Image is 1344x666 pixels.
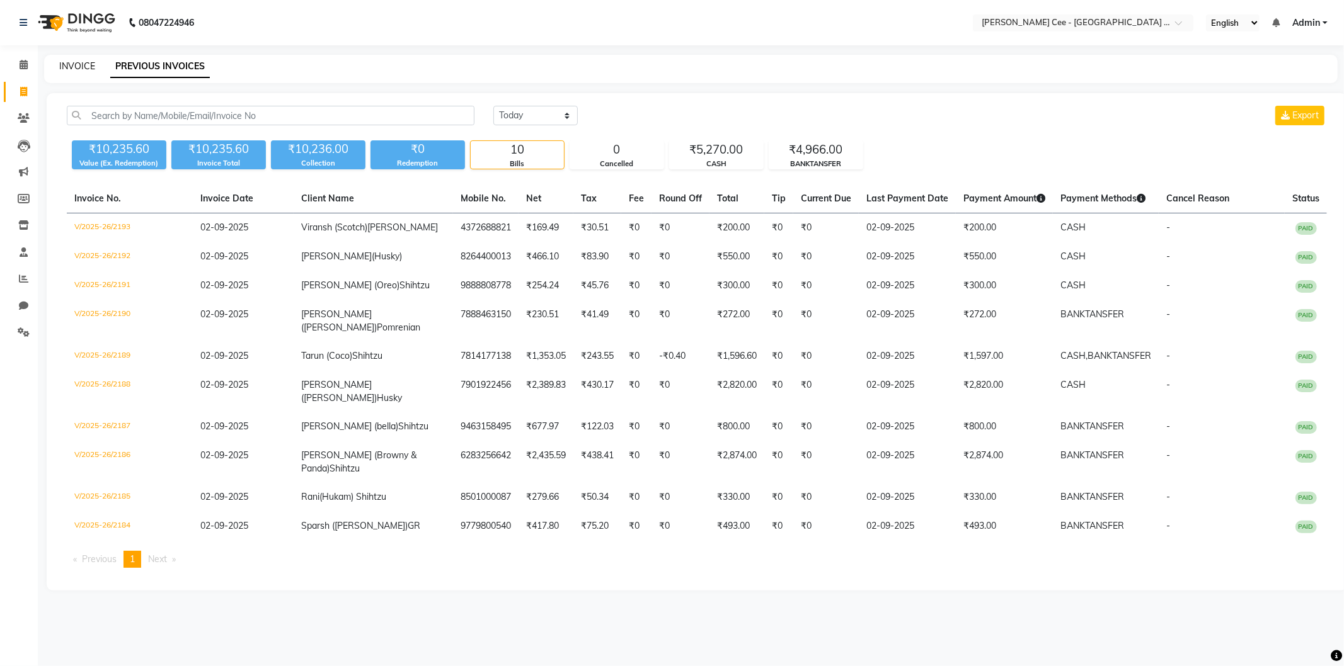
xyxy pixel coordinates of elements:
span: 02-09-2025 [200,520,248,531]
span: Total [717,193,738,204]
td: V/2025-26/2185 [67,483,193,512]
span: [PERSON_NAME] (Oreo) [301,279,399,291]
span: (Husky) [372,251,402,262]
span: Rani [301,491,319,502]
td: ₹0 [793,512,859,541]
td: V/2025-26/2189 [67,342,193,371]
td: 02-09-2025 [859,412,956,441]
td: 8264400013 [453,242,519,271]
td: ₹0 [793,412,859,441]
td: ₹0 [652,213,709,243]
td: ₹0 [793,441,859,483]
div: ₹5,270.00 [670,141,763,159]
td: 4372688821 [453,213,519,243]
span: 02-09-2025 [200,308,248,320]
input: Search by Name/Mobile/Email/Invoice No [67,106,474,125]
td: ₹0 [764,300,793,342]
td: ₹2,874.00 [709,441,764,483]
td: ₹0 [621,213,652,243]
td: ₹0 [793,483,859,512]
span: - [1166,222,1170,233]
td: 02-09-2025 [859,213,956,243]
div: ₹0 [370,140,465,158]
span: [PERSON_NAME] [367,222,438,233]
span: BANKTANSFER [1060,449,1124,461]
b: 08047224946 [139,5,194,40]
span: PAID [1295,309,1317,322]
span: 02-09-2025 [200,279,248,291]
span: PAID [1295,521,1317,533]
span: PAID [1295,450,1317,463]
td: ₹0 [764,213,793,243]
span: PAID [1295,380,1317,392]
td: ₹300.00 [709,271,764,300]
span: PAID [1295,421,1317,434]
span: [PERSON_NAME] [301,251,372,262]
div: Cancelled [570,159,663,169]
div: ₹10,235.60 [171,140,266,158]
td: ₹0 [621,271,652,300]
td: ₹1,596.60 [709,342,764,371]
span: CASH [1060,222,1086,233]
td: ₹0 [764,441,793,483]
td: ₹0 [621,342,652,371]
td: ₹0 [621,242,652,271]
span: PAID [1295,351,1317,363]
span: 02-09-2025 [200,251,248,262]
td: 02-09-2025 [859,483,956,512]
div: CASH [670,159,763,169]
td: ₹254.24 [519,271,573,300]
td: ₹0 [621,512,652,541]
div: BANKTANSFER [769,159,863,169]
div: ₹10,235.60 [72,140,166,158]
div: Value (Ex. Redemption) [72,158,166,169]
td: ₹0 [764,412,793,441]
span: - [1166,379,1170,390]
span: GR [408,520,420,531]
td: ₹0 [793,342,859,371]
td: ₹0 [764,271,793,300]
td: -₹0.40 [652,342,709,371]
td: ₹272.00 [709,300,764,342]
td: V/2025-26/2191 [67,271,193,300]
span: - [1166,449,1170,461]
span: PAID [1295,492,1317,504]
td: 02-09-2025 [859,441,956,483]
span: - [1166,420,1170,432]
td: 7888463150 [453,300,519,342]
span: Mobile No. [461,193,506,204]
td: ₹677.97 [519,412,573,441]
span: CASH, [1060,350,1088,361]
td: ₹800.00 [709,412,764,441]
a: PREVIOUS INVOICES [110,55,210,78]
td: ₹0 [621,371,652,412]
td: ₹41.49 [573,300,621,342]
span: Shihtzu [398,420,428,432]
td: V/2025-26/2186 [67,441,193,483]
span: PAID [1295,222,1317,235]
td: ₹45.76 [573,271,621,300]
span: - [1166,308,1170,320]
td: ₹230.51 [519,300,573,342]
span: Viransh (Scotch) [301,222,367,233]
span: Sparsh ([PERSON_NAME]) [301,520,408,531]
td: ₹2,435.59 [519,441,573,483]
td: ₹0 [793,242,859,271]
span: [PERSON_NAME] ([PERSON_NAME]) [301,379,377,404]
td: ₹0 [621,412,652,441]
span: BANKTANSFER [1088,350,1151,361]
td: 02-09-2025 [859,271,956,300]
td: V/2025-26/2188 [67,371,193,412]
span: 02-09-2025 [200,222,248,233]
td: ₹0 [652,242,709,271]
td: ₹279.66 [519,483,573,512]
td: ₹30.51 [573,213,621,243]
span: 02-09-2025 [200,420,248,432]
td: ₹0 [764,512,793,541]
td: V/2025-26/2184 [67,512,193,541]
span: Payment Methods [1060,193,1146,204]
td: ₹493.00 [956,512,1053,541]
span: CASH [1060,279,1086,291]
td: ₹2,874.00 [956,441,1053,483]
a: INVOICE [59,60,95,72]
